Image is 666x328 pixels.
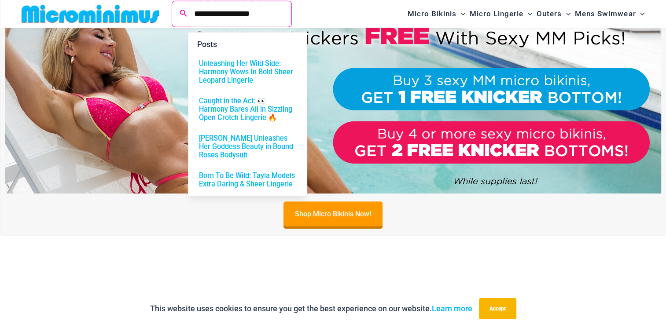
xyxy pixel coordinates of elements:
[562,3,570,25] span: Menu Toggle
[199,171,296,188] span: Born To Be Wild: Tayla Models Extra Daring & Sheer Lingerie
[199,59,296,84] span: Unleashing Her Wild Side: Harmony Wows In Bold Sheer Leopard Lingerie
[199,96,296,121] span: Caught in the Act: 👀 Harmony Bares All in Sizzling Open Crotch Lingerie 🔥
[573,3,647,25] a: Mens SwimwearMenu ToggleMenu Toggle
[180,8,188,19] a: Search icon link
[283,201,383,226] a: Shop Micro Bikinis Now!
[18,4,163,24] img: MM SHOP LOGO FLAT
[456,3,465,25] span: Menu Toggle
[188,32,307,196] div: Search results
[534,3,573,25] a: OutersMenu ToggleMenu Toggle
[24,288,642,307] h2: Welcome to Microminimus, the home of the micro bikini.
[408,3,456,25] span: Micro Bikinis
[404,1,648,26] nav: Site Navigation
[432,304,472,313] a: Learn more
[467,3,534,25] a: Micro LingerieMenu ToggleMenu Toggle
[470,3,523,25] span: Micro Lingerie
[636,3,644,25] span: Menu Toggle
[523,3,532,25] span: Menu Toggle
[150,302,472,315] p: This website uses cookies to ensure you get the best experience on our website.
[190,32,305,53] label: Posts
[479,298,516,319] button: Accept
[537,3,562,25] span: Outers
[405,3,467,25] a: Micro BikinisMenu ToggleMenu Toggle
[188,1,291,27] input: Search Submit
[575,3,636,25] span: Mens Swimwear
[199,134,296,159] span: [PERSON_NAME] Unleashes Her Goddess Beauty in Bound Roses Bodysuit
